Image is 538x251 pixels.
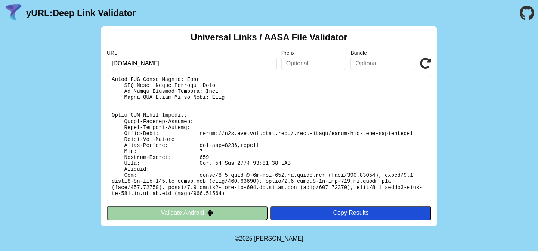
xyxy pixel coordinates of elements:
img: droidIcon.svg [207,210,213,216]
input: Required [107,57,277,70]
label: Bundle [350,50,415,56]
span: 2025 [239,235,253,242]
pre: Lorem ipsu do: sitam://c2a.eli.seddoeiu.temp/.inci-utlab/etdol-mag-aliq-enimadminim Ve Quisnost: ... [107,75,431,201]
input: Optional [281,57,346,70]
div: Copy Results [274,210,427,216]
a: Michael Ibragimchayev's Personal Site [254,235,303,242]
label: Prefix [281,50,346,56]
input: Optional [350,57,415,70]
a: yURL:Deep Link Validator [26,8,136,18]
label: URL [107,50,277,56]
footer: © [235,226,303,251]
button: Copy Results [270,206,431,220]
h2: Universal Links / AASA File Validator [191,32,347,43]
img: yURL Logo [4,3,23,23]
button: Validate Android [107,206,268,220]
